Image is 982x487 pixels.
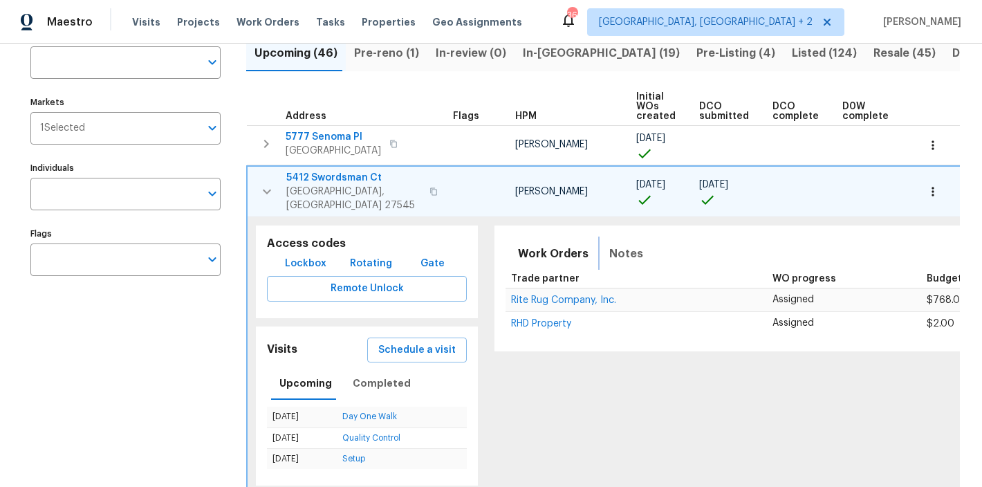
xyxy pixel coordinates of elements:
[772,293,915,307] p: Assigned
[254,44,337,63] span: Upcoming (46)
[436,44,506,63] span: In-review (0)
[132,15,160,29] span: Visits
[286,144,381,158] span: [GEOGRAPHIC_DATA]
[316,17,345,27] span: Tasks
[47,15,93,29] span: Maestro
[285,255,326,273] span: Lockbox
[927,274,962,284] span: Budget
[416,255,449,273] span: Gate
[342,434,400,442] a: Quality Control
[354,44,419,63] span: Pre-reno (1)
[599,15,813,29] span: [GEOGRAPHIC_DATA], [GEOGRAPHIC_DATA] + 2
[878,15,961,29] span: [PERSON_NAME]
[842,102,889,121] span: D0W complete
[203,250,222,269] button: Open
[873,44,936,63] span: Resale (45)
[515,111,537,121] span: HPM
[237,15,299,29] span: Work Orders
[792,44,857,63] span: Listed (124)
[636,92,676,121] span: Initial WOs created
[267,276,467,302] button: Remote Unlock
[518,244,589,264] span: Work Orders
[511,295,616,305] span: Rite Rug Company, Inc.
[279,375,332,392] span: Upcoming
[203,118,222,138] button: Open
[636,180,665,190] span: [DATE]
[286,111,326,121] span: Address
[432,15,522,29] span: Geo Assignments
[203,184,222,203] button: Open
[362,15,416,29] span: Properties
[203,53,222,72] button: Open
[279,251,332,277] button: Lockbox
[267,237,467,251] h5: Access codes
[511,296,616,304] a: Rite Rug Company, Inc.
[342,454,365,463] a: Setup
[636,134,665,143] span: [DATE]
[367,338,467,363] button: Schedule a visit
[342,412,397,421] a: Day One Walk
[515,187,588,196] span: [PERSON_NAME]
[30,164,221,172] label: Individuals
[609,244,643,264] span: Notes
[286,171,421,185] span: 5412 Swordsman Ct
[567,8,577,22] div: 36
[177,15,220,29] span: Projects
[511,320,571,328] a: RHD Property
[772,274,836,284] span: WO progress
[699,102,749,121] span: DCO submitted
[515,140,588,149] span: [PERSON_NAME]
[927,295,967,305] span: $768.00
[511,319,571,329] span: RHD Property
[267,448,337,469] td: [DATE]
[344,251,398,277] button: Rotating
[772,316,915,331] p: Assigned
[453,111,479,121] span: Flags
[511,274,580,284] span: Trade partner
[699,180,728,190] span: [DATE]
[772,102,819,121] span: DCO complete
[278,280,456,297] span: Remote Unlock
[286,185,421,212] span: [GEOGRAPHIC_DATA], [GEOGRAPHIC_DATA] 27545
[267,428,337,448] td: [DATE]
[353,375,411,392] span: Completed
[378,342,456,359] span: Schedule a visit
[286,130,381,144] span: 5777 Senoma Pl
[927,319,954,329] span: $2.00
[350,255,392,273] span: Rotating
[30,230,221,238] label: Flags
[410,251,454,277] button: Gate
[696,44,775,63] span: Pre-Listing (4)
[40,122,85,134] span: 1 Selected
[523,44,680,63] span: In-[GEOGRAPHIC_DATA] (19)
[30,98,221,107] label: Markets
[267,342,297,357] h5: Visits
[267,407,337,428] td: [DATE]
